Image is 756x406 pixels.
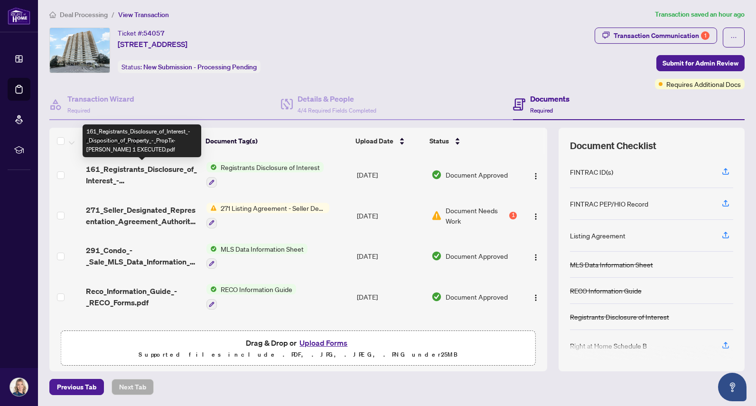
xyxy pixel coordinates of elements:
div: FINTRAC ID(s) [570,167,613,177]
span: 271 Listing Agreement - Seller Designated Representation Agreement Authority to Offer for Sale [217,203,329,213]
button: Logo [528,248,543,264]
button: Transaction Communication1 [595,28,717,44]
td: [DATE] [353,195,428,236]
span: View Transaction [118,10,169,19]
div: Registrants Disclosure of Interest [570,312,669,322]
span: Registrants Disclosure of Interest [217,162,324,172]
div: 1 [701,31,709,40]
span: Drag & Drop or [246,337,350,349]
img: Status Icon [206,284,217,294]
img: Status Icon [206,203,217,213]
span: MLS Data Information Sheet [217,244,308,254]
img: Document Status [431,292,442,302]
button: Next Tab [112,379,154,395]
li: / [112,9,114,20]
button: Status Icon271 Listing Agreement - Seller Designated Representation Agreement Authority to Offer ... [206,203,329,228]
span: Reco_Information_Guide_-_RECO_Forms.pdf [86,285,199,308]
span: Submit for Admin Review [663,56,738,71]
span: 291_Condo_-_Sale_MLS_Data_Information_Form_-_PropTx-[PERSON_NAME].pdf [86,245,199,267]
button: Status IconRECO Information Guide [206,284,296,310]
th: Document Tag(s) [202,128,351,154]
article: Transaction saved an hour ago [655,9,745,20]
span: Requires Additional Docs [666,79,741,89]
img: Status Icon [206,162,217,172]
img: Logo [532,213,540,220]
img: Logo [532,254,540,261]
span: ellipsis [730,34,737,41]
span: Document Approved [446,170,508,180]
button: Logo [528,167,543,182]
img: Logo [532,294,540,302]
span: Upload Date [355,136,393,146]
img: Logo [532,172,540,180]
img: IMG-C12416429_1.jpg [50,28,110,73]
button: Logo [528,289,543,304]
button: Logo [528,208,543,223]
span: Document Approved [446,292,508,302]
img: logo [8,7,30,25]
div: Listing Agreement [570,230,625,241]
div: RECO Information Guide [570,285,642,296]
button: Submit for Admin Review [656,55,745,71]
span: Required [67,107,90,114]
div: Status: [118,60,261,73]
span: Document Approved [446,251,508,261]
div: FINTRAC PEP/HIO Record [570,198,648,209]
span: [STREET_ADDRESS] [118,38,187,50]
div: Ticket #: [118,28,165,38]
td: [DATE] [353,276,428,317]
button: Upload Forms [297,337,350,349]
img: Document Status [431,170,442,180]
span: 54057 [143,29,165,38]
div: 1 [509,212,517,219]
td: [DATE] [353,236,428,277]
span: Deal Processing [60,10,108,19]
button: Status IconMLS Data Information Sheet [206,244,308,269]
img: Document Status [431,210,442,221]
h4: Transaction Wizard [67,93,134,104]
p: Supported files include .PDF, .JPG, .JPEG, .PNG under 25 MB [67,349,530,360]
h4: Details & People [298,93,376,104]
div: 161_Registrants_Disclosure_of_Interest_-_Disposition_of_Property_-_PropTx-[PERSON_NAME] 1 EXECUTE... [83,124,201,157]
span: 161_Registrants_Disclosure_of_Interest_-_Disposition_of_Property_-_PropTx-[PERSON_NAME] 1 EXECUTE... [86,163,199,186]
span: RECO Information Guide [217,284,296,294]
div: Transaction Communication [614,28,709,43]
th: (4) File Name [82,128,202,154]
span: 271_Seller_Designated_Representation_Agreement_Authority_to_Offer_for_Sale_-_PropTx-[PERSON_NAME]... [86,204,199,227]
span: Required [530,107,553,114]
button: Previous Tab [49,379,104,395]
span: Status [429,136,449,146]
span: Document Checklist [570,139,656,152]
span: Previous Tab [57,379,96,395]
span: Drag & Drop orUpload FormsSupported files include .PDF, .JPG, .JPEG, .PNG under25MB [61,331,535,366]
h4: Documents [530,93,569,104]
img: Profile Icon [10,378,28,396]
span: home [49,11,56,18]
td: [DATE] [353,154,428,195]
th: Upload Date [352,128,426,154]
span: New Submission - Processing Pending [143,63,257,71]
img: Status Icon [206,244,217,254]
span: Document Needs Work [446,205,507,226]
div: Right at Home Schedule B [570,340,647,351]
button: Open asap [718,373,747,401]
img: Document Status [431,251,442,261]
button: Status IconRegistrants Disclosure of Interest [206,162,324,188]
th: Status [426,128,518,154]
span: 4/4 Required Fields Completed [298,107,376,114]
div: MLS Data Information Sheet [570,259,653,270]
